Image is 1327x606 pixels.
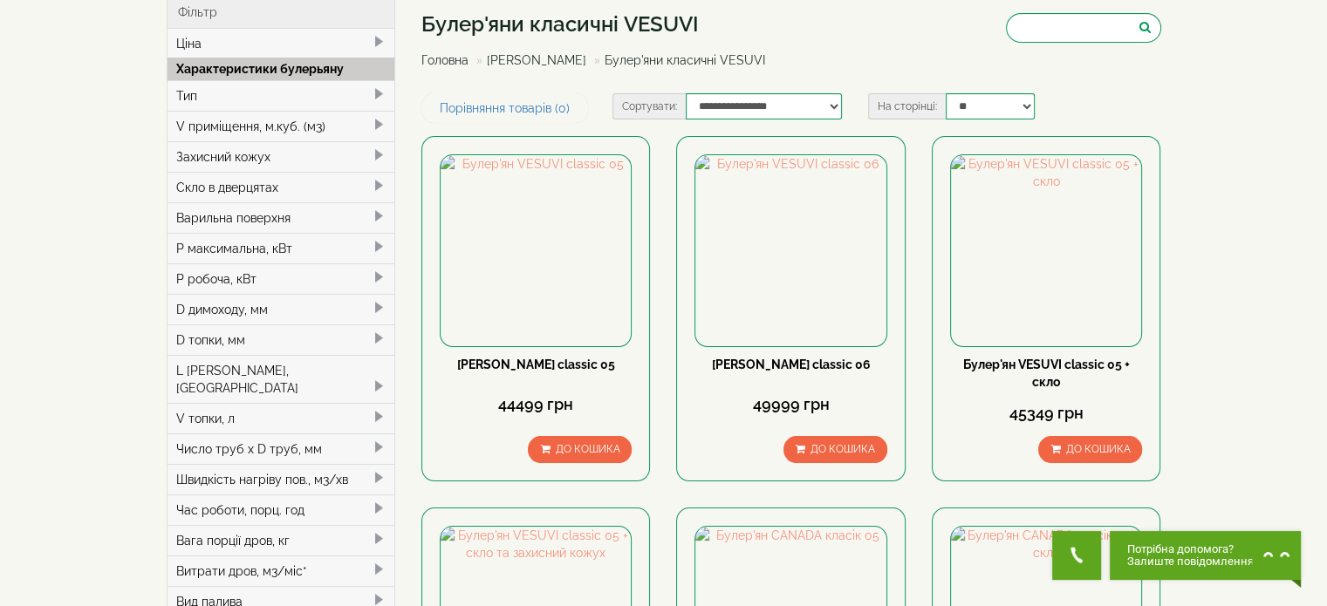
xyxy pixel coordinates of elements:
[168,111,395,141] div: V приміщення, м.куб. (м3)
[487,53,586,67] a: [PERSON_NAME]
[168,494,395,525] div: Час роботи, порц. год
[590,51,765,69] li: Булер'яни класичні VESUVI
[168,403,395,433] div: V топки, л
[168,141,395,172] div: Захисний кожух
[168,58,395,80] div: Характеристики булерьяну
[421,93,588,123] a: Порівняння товарів (0)
[168,294,395,324] div: D димоходу, мм
[694,393,886,416] div: 49999 грн
[168,80,395,111] div: Тип
[168,29,395,58] div: Ціна
[811,443,875,455] span: До кошика
[783,436,887,463] button: До кошика
[168,464,395,494] div: Швидкість нагріву пов., м3/хв
[1065,443,1130,455] span: До кошика
[712,357,871,371] a: [PERSON_NAME] classic 06
[168,433,395,464] div: Число труб x D труб, мм
[555,443,619,455] span: До кошика
[168,172,395,202] div: Скло в дверцятах
[1038,436,1142,463] button: До кошика
[168,233,395,263] div: P максимальна, кВт
[421,53,469,67] a: Головна
[457,357,615,371] a: [PERSON_NAME] classic 05
[1127,543,1254,555] span: Потрібна допомога?
[168,324,395,355] div: D топки, мм
[950,402,1142,425] div: 45349 грн
[440,393,632,416] div: 44499 грн
[168,555,395,586] div: Витрати дров, м3/міс*
[1127,555,1254,568] span: Залиште повідомлення
[168,263,395,294] div: P робоча, кВт
[528,436,632,463] button: До кошика
[1052,531,1101,580] button: Get Call button
[1110,531,1301,580] button: Chat button
[868,93,946,119] label: На сторінці:
[951,155,1141,345] img: Булер'ян VESUVI classic 05 + скло
[612,93,686,119] label: Сортувати:
[695,155,886,345] img: Булер'ян VESUVI classic 06
[168,525,395,555] div: Вага порції дров, кг
[168,355,395,403] div: L [PERSON_NAME], [GEOGRAPHIC_DATA]
[441,155,631,345] img: Булер'ян VESUVI classic 05
[963,357,1130,389] a: Булер'ян VESUVI classic 05 + скло
[421,13,778,36] h1: Булер'яни класичні VESUVI
[168,202,395,233] div: Варильна поверхня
